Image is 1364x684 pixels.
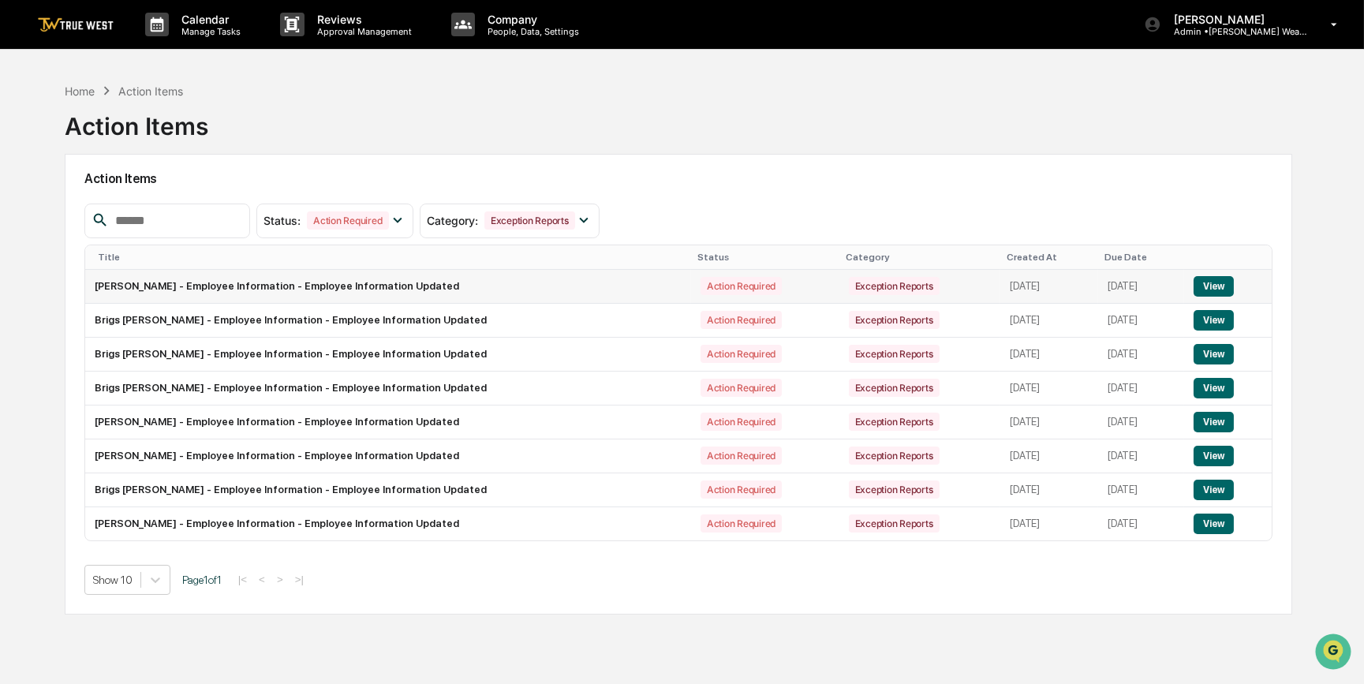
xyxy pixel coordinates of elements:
[1098,372,1184,406] td: [DATE]
[182,574,222,586] span: Page 1 of 1
[846,252,995,263] div: Category
[157,267,191,279] span: Pylon
[1098,473,1184,507] td: [DATE]
[254,573,270,586] button: <
[849,311,940,329] div: Exception Reports
[484,211,575,230] div: Exception Reports
[9,192,108,221] a: 🖐️Preclearance
[1000,372,1098,406] td: [DATE]
[1000,406,1098,439] td: [DATE]
[701,379,782,397] div: Action Required
[32,229,99,245] span: Data Lookup
[701,480,782,499] div: Action Required
[85,304,691,338] td: Brigs [PERSON_NAME] - Employee Information - Employee Information Updated
[697,252,833,263] div: Status
[849,447,940,465] div: Exception Reports
[701,413,782,431] div: Action Required
[54,136,200,149] div: We're available if you need us!
[1098,304,1184,338] td: [DATE]
[1194,450,1234,462] a: View
[65,99,208,140] div: Action Items
[1194,348,1234,360] a: View
[475,13,587,26] p: Company
[1000,439,1098,473] td: [DATE]
[849,345,940,363] div: Exception Reports
[701,311,782,329] div: Action Required
[849,413,940,431] div: Exception Reports
[16,121,44,149] img: 1746055101610-c473b297-6a78-478c-a979-82029cc54cd1
[1194,446,1234,466] button: View
[268,125,287,144] button: Start new chat
[1194,480,1234,500] button: View
[701,277,782,295] div: Action Required
[65,84,95,98] div: Home
[16,200,28,213] div: 🖐️
[1161,26,1308,37] p: Admin • [PERSON_NAME] Wealth Management
[85,338,691,372] td: Brigs [PERSON_NAME] - Employee Information - Employee Information Updated
[1194,310,1234,331] button: View
[1194,382,1234,394] a: View
[1000,270,1098,304] td: [DATE]
[849,480,940,499] div: Exception Reports
[1194,314,1234,326] a: View
[427,214,478,227] span: Category :
[849,514,940,533] div: Exception Reports
[305,26,420,37] p: Approval Management
[9,222,106,251] a: 🔎Data Lookup
[263,214,301,227] span: Status :
[32,199,102,215] span: Preclearance
[1104,252,1178,263] div: Due Date
[118,84,183,98] div: Action Items
[1000,304,1098,338] td: [DATE]
[1000,473,1098,507] td: [DATE]
[84,171,1272,186] h2: Action Items
[38,17,114,32] img: logo
[1194,518,1234,529] a: View
[272,573,288,586] button: >
[54,121,259,136] div: Start new chat
[1194,276,1234,297] button: View
[85,372,691,406] td: Brigs [PERSON_NAME] - Employee Information - Employee Information Updated
[307,211,388,230] div: Action Required
[1098,439,1184,473] td: [DATE]
[114,200,127,213] div: 🗄️
[701,447,782,465] div: Action Required
[849,379,940,397] div: Exception Reports
[305,13,420,26] p: Reviews
[108,192,202,221] a: 🗄️Attestations
[1098,507,1184,540] td: [DATE]
[1194,484,1234,495] a: View
[1000,338,1098,372] td: [DATE]
[1098,406,1184,439] td: [DATE]
[475,26,587,37] p: People, Data, Settings
[169,26,249,37] p: Manage Tasks
[16,230,28,243] div: 🔎
[1000,507,1098,540] td: [DATE]
[701,514,782,533] div: Action Required
[85,270,691,304] td: [PERSON_NAME] - Employee Information - Employee Information Updated
[849,277,940,295] div: Exception Reports
[1194,378,1234,398] button: View
[111,267,191,279] a: Powered byPylon
[1194,344,1234,364] button: View
[85,473,691,507] td: Brigs [PERSON_NAME] - Employee Information - Employee Information Updated
[169,13,249,26] p: Calendar
[16,33,287,58] p: How can we help?
[234,573,252,586] button: |<
[1314,632,1356,675] iframe: Open customer support
[1194,514,1234,534] button: View
[85,507,691,540] td: [PERSON_NAME] - Employee Information - Employee Information Updated
[1098,338,1184,372] td: [DATE]
[85,439,691,473] td: [PERSON_NAME] - Employee Information - Employee Information Updated
[1194,416,1234,428] a: View
[1194,412,1234,432] button: View
[98,252,685,263] div: Title
[1098,270,1184,304] td: [DATE]
[130,199,196,215] span: Attestations
[1194,280,1234,292] a: View
[701,345,782,363] div: Action Required
[1007,252,1092,263] div: Created At
[290,573,308,586] button: >|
